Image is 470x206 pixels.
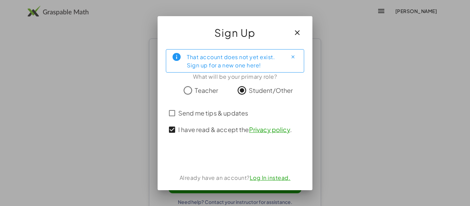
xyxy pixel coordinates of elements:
div: Already have an account? [166,174,304,182]
a: Privacy policy [249,126,290,133]
a: Log In instead. [250,174,291,181]
iframe: Sign in with Google Button [197,148,273,163]
div: That account does not yet exist. Sign up for a new one here! [187,52,282,69]
span: Teacher [195,86,218,95]
span: I have read & accept the . [178,125,292,134]
span: Send me tips & updates [178,108,248,118]
span: Sign Up [214,24,256,41]
button: Close [287,52,298,63]
span: Student/Other [249,86,293,95]
div: What will be your primary role? [166,73,304,81]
